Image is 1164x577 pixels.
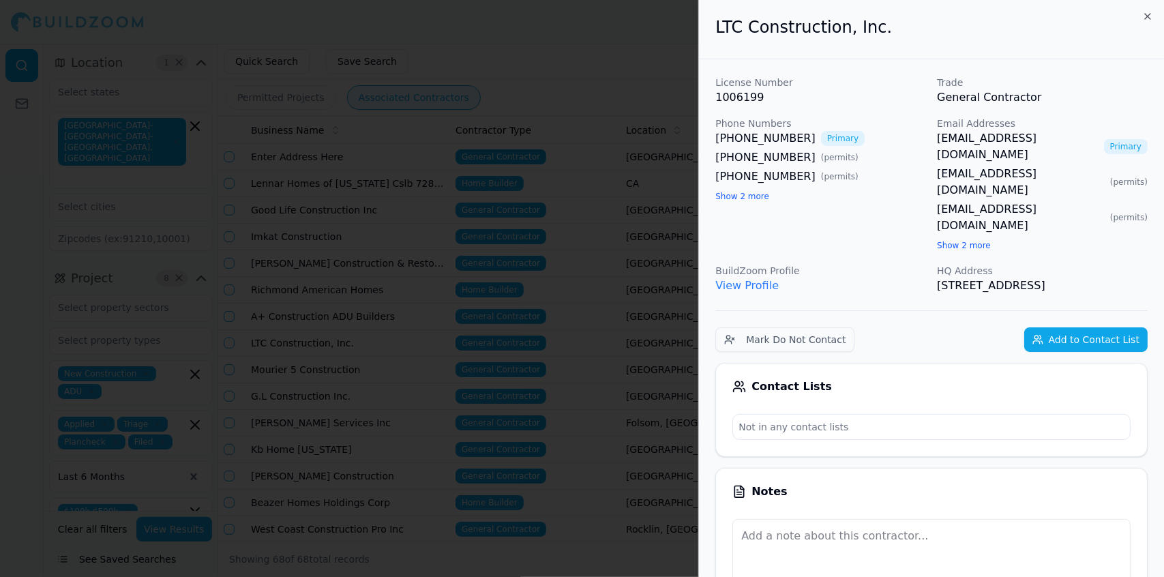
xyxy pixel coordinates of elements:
a: [PHONE_NUMBER] [715,130,816,147]
button: Mark Do Not Contact [715,327,854,352]
a: [EMAIL_ADDRESS][DOMAIN_NAME] [937,201,1105,234]
a: View Profile [715,279,779,292]
p: BuildZoom Profile [715,264,926,278]
p: HQ Address [937,264,1148,278]
div: Contact Lists [732,380,1131,394]
p: Email Addresses [937,117,1148,130]
a: [EMAIL_ADDRESS][DOMAIN_NAME] [937,166,1105,198]
div: Notes [732,485,1131,499]
span: ( permits ) [821,152,859,163]
a: [EMAIL_ADDRESS][DOMAIN_NAME] [937,130,1099,163]
a: [PHONE_NUMBER] [715,168,816,185]
button: Show 2 more [937,240,991,251]
button: Show 2 more [715,191,769,202]
a: [PHONE_NUMBER] [715,149,816,166]
p: Phone Numbers [715,117,926,130]
p: [STREET_ADDRESS] [937,278,1148,294]
p: License Number [715,76,926,89]
span: ( permits ) [821,171,859,182]
span: ( permits ) [1110,177,1148,188]
span: Primary [821,131,865,146]
span: Primary [1104,139,1148,154]
button: Add to Contact List [1024,327,1148,352]
span: ( permits ) [1110,212,1148,223]
p: 1006199 [715,89,926,106]
p: Not in any contact lists [733,415,1130,439]
p: General Contractor [937,89,1148,106]
h2: LTC Construction, Inc. [715,16,1148,38]
p: Trade [937,76,1148,89]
